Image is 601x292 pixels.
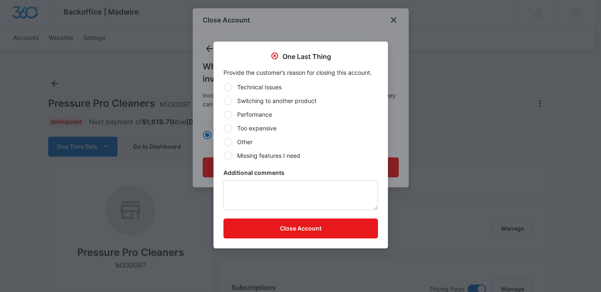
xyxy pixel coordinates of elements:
img: logo_orange.svg [13,13,20,20]
div: Keywords by Traffic [92,49,140,54]
label: Too expensive [223,124,378,133]
label: Switching to another product [223,96,378,105]
div: Domain Overview [32,49,74,54]
img: tab_keywords_by_traffic_grey.svg [83,48,89,55]
label: Other [223,137,378,146]
p: One Last Thing [282,52,331,61]
label: Technical Issues [223,83,378,91]
div: v 4.0.25 [23,13,41,20]
div: Domain: [DOMAIN_NAME] [22,22,91,28]
img: tab_domain_overview_orange.svg [22,48,29,55]
img: website_grey.svg [13,22,20,28]
label: Performance [223,110,378,119]
label: Missing features I need [223,151,378,160]
label: Additional comments [223,168,378,177]
p: Provide the customer’s reason for closing this account. [223,68,378,77]
button: Close Account [223,218,378,238]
